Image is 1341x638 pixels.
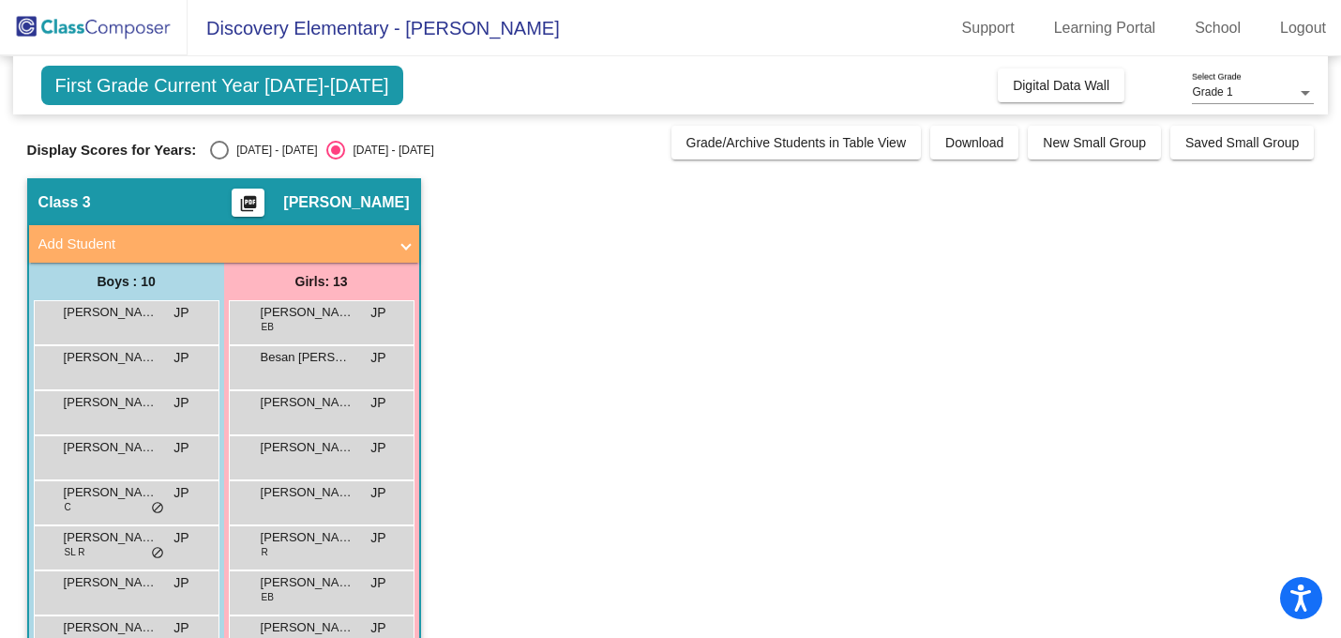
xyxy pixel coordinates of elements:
span: JP [370,573,385,593]
span: Grade/Archive Students in Table View [686,135,907,150]
span: JP [173,618,188,638]
mat-radio-group: Select an option [210,141,433,159]
span: JP [173,348,188,368]
div: [DATE] - [DATE] [229,142,317,159]
span: do_not_disturb_alt [151,501,164,516]
span: New Small Group [1043,135,1146,150]
mat-icon: picture_as_pdf [237,194,260,220]
span: JP [370,528,385,548]
mat-expansion-panel-header: Add Student [29,225,419,263]
mat-panel-title: Add Student [38,234,387,255]
span: JP [173,573,188,593]
div: Boys : 10 [29,263,224,300]
span: First Grade Current Year [DATE]-[DATE] [41,66,403,105]
span: Download [945,135,1003,150]
span: Display Scores for Years: [27,142,197,159]
div: [DATE] - [DATE] [345,142,433,159]
button: New Small Group [1028,126,1161,159]
span: Grade 1 [1192,85,1232,99]
span: Saved Small Group [1185,135,1299,150]
span: JP [370,303,385,323]
span: EB [262,320,274,334]
span: [PERSON_NAME] [64,573,158,592]
button: Grade/Archive Students in Table View [671,126,922,159]
span: JP [370,348,385,368]
button: Saved Small Group [1170,126,1314,159]
span: JP [173,393,188,413]
span: SL R [65,545,85,559]
span: Digital Data Wall [1013,78,1109,93]
span: [PERSON_NAME] [261,618,354,637]
span: [PERSON_NAME] [283,193,409,212]
span: [PERSON_NAME] [261,438,354,457]
a: Learning Portal [1039,13,1171,43]
span: JP [173,528,188,548]
button: Print Students Details [232,189,264,217]
a: Logout [1265,13,1341,43]
span: JP [370,438,385,458]
span: JP [370,483,385,503]
span: JP [370,393,385,413]
span: [PERSON_NAME] [261,393,354,412]
span: JP [173,438,188,458]
span: Class 3 [38,193,91,212]
a: Support [947,13,1030,43]
span: [PERSON_NAME] [64,303,158,322]
button: Download [930,126,1018,159]
span: [PERSON_NAME] [64,618,158,637]
span: [PERSON_NAME] [261,483,354,502]
span: do_not_disturb_alt [151,546,164,561]
span: JP [173,483,188,503]
span: JP [173,303,188,323]
button: Digital Data Wall [998,68,1124,102]
div: Girls: 13 [224,263,419,300]
span: [PERSON_NAME] [64,528,158,547]
span: C [65,500,71,514]
span: JP [370,618,385,638]
span: [PERSON_NAME] [261,573,354,592]
span: [PERSON_NAME] [64,483,158,502]
span: R [262,545,268,559]
span: [PERSON_NAME] [64,393,158,412]
span: Besan [PERSON_NAME] [261,348,354,367]
span: Discovery Elementary - [PERSON_NAME] [188,13,560,43]
span: [PERSON_NAME] [64,438,158,457]
span: [PERSON_NAME] [64,348,158,367]
span: EB [262,590,274,604]
span: [PERSON_NAME] Held [261,528,354,547]
span: [PERSON_NAME] [261,303,354,322]
a: School [1180,13,1256,43]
